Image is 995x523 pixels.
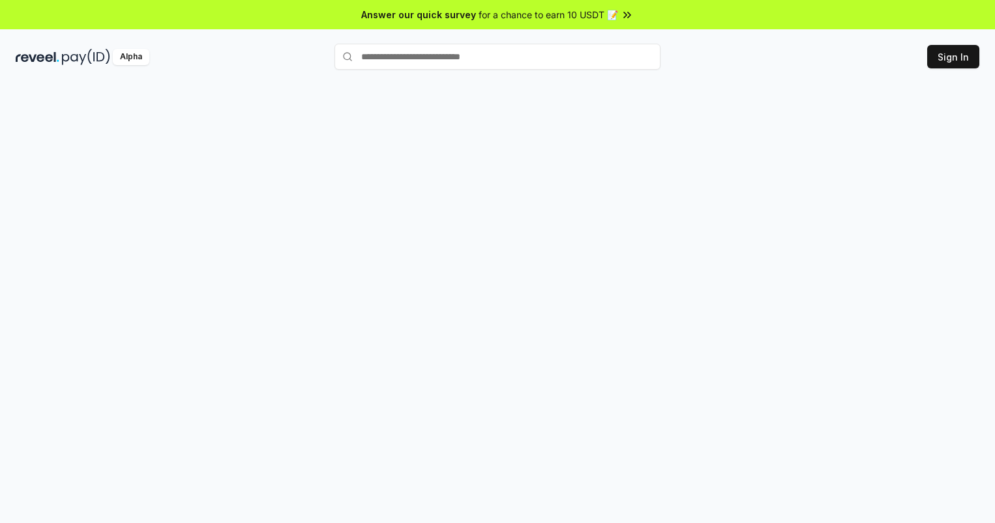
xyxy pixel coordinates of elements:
span: for a chance to earn 10 USDT 📝 [479,8,618,21]
img: pay_id [62,49,110,65]
img: reveel_dark [16,49,59,65]
span: Answer our quick survey [361,8,476,21]
button: Sign In [927,45,979,68]
div: Alpha [113,49,149,65]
